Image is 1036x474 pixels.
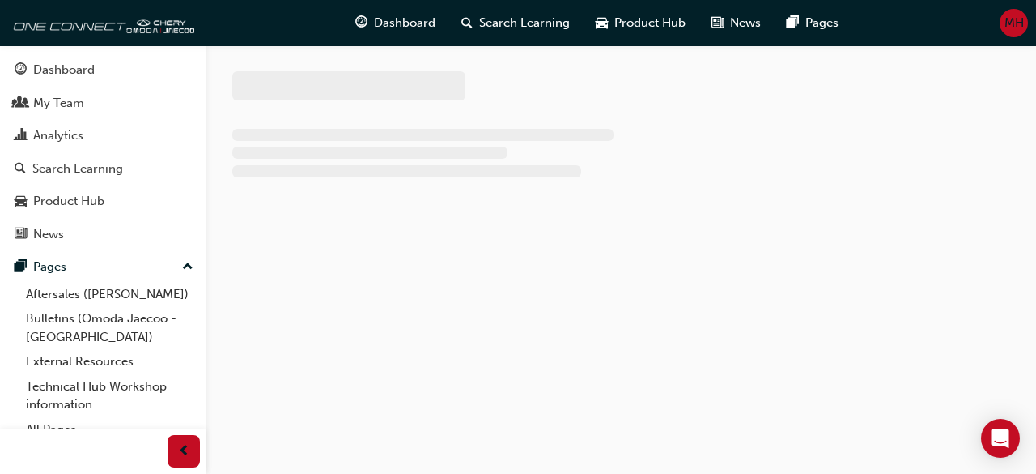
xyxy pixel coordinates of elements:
[178,442,190,462] span: prev-icon
[6,121,200,151] a: Analytics
[1000,9,1028,37] button: MH
[787,13,799,33] span: pages-icon
[15,129,27,143] span: chart-icon
[15,63,27,78] span: guage-icon
[374,14,435,32] span: Dashboard
[6,88,200,118] a: My Team
[805,14,839,32] span: Pages
[19,349,200,374] a: External Resources
[19,374,200,417] a: Technical Hub Workshop information
[448,6,583,40] a: search-iconSearch Learning
[6,186,200,216] a: Product Hub
[6,55,200,85] a: Dashboard
[461,13,473,33] span: search-icon
[614,14,686,32] span: Product Hub
[6,220,200,250] a: News
[342,6,448,40] a: guage-iconDashboard
[33,61,95,79] div: Dashboard
[182,257,193,278] span: up-icon
[6,154,200,184] a: Search Learning
[6,252,200,282] button: Pages
[33,258,66,276] div: Pages
[774,6,851,40] a: pages-iconPages
[33,192,104,211] div: Product Hub
[479,14,570,32] span: Search Learning
[15,162,26,177] span: search-icon
[33,126,83,145] div: Analytics
[596,13,608,33] span: car-icon
[19,417,200,442] a: All Pages
[15,96,27,111] span: people-icon
[730,14,761,32] span: News
[19,306,200,349] a: Bulletins (Omoda Jaecoo - [GEOGRAPHIC_DATA])
[32,160,123,178] div: Search Learning
[355,13,367,33] span: guage-icon
[6,52,200,252] button: DashboardMy TeamAnalyticsSearch LearningProduct HubNews
[8,6,194,39] img: oneconnect
[698,6,774,40] a: news-iconNews
[583,6,698,40] a: car-iconProduct Hub
[981,419,1020,458] div: Open Intercom Messenger
[15,260,27,275] span: pages-icon
[711,13,724,33] span: news-icon
[19,282,200,307] a: Aftersales ([PERSON_NAME])
[33,225,64,244] div: News
[33,94,84,113] div: My Team
[1004,14,1024,32] span: MH
[15,228,27,242] span: news-icon
[15,194,27,209] span: car-icon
